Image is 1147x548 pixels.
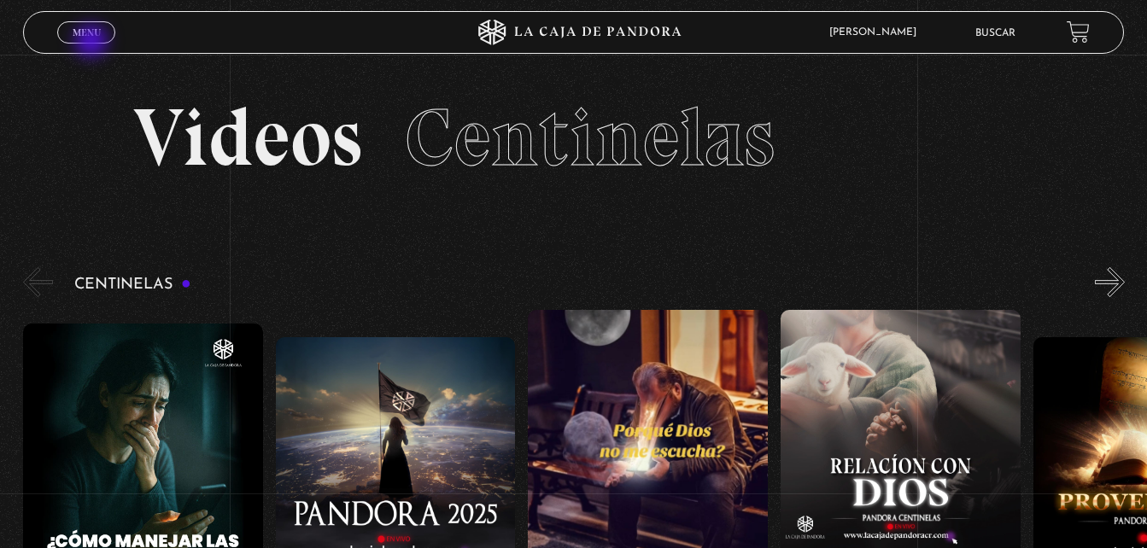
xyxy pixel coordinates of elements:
[821,27,933,38] span: [PERSON_NAME]
[73,27,101,38] span: Menu
[74,277,191,293] h3: Centinelas
[1067,20,1090,44] a: View your shopping cart
[1095,267,1125,297] button: Next
[23,267,53,297] button: Previous
[133,97,1014,178] h2: Videos
[67,42,107,54] span: Cerrar
[405,89,775,186] span: Centinelas
[975,28,1015,38] a: Buscar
